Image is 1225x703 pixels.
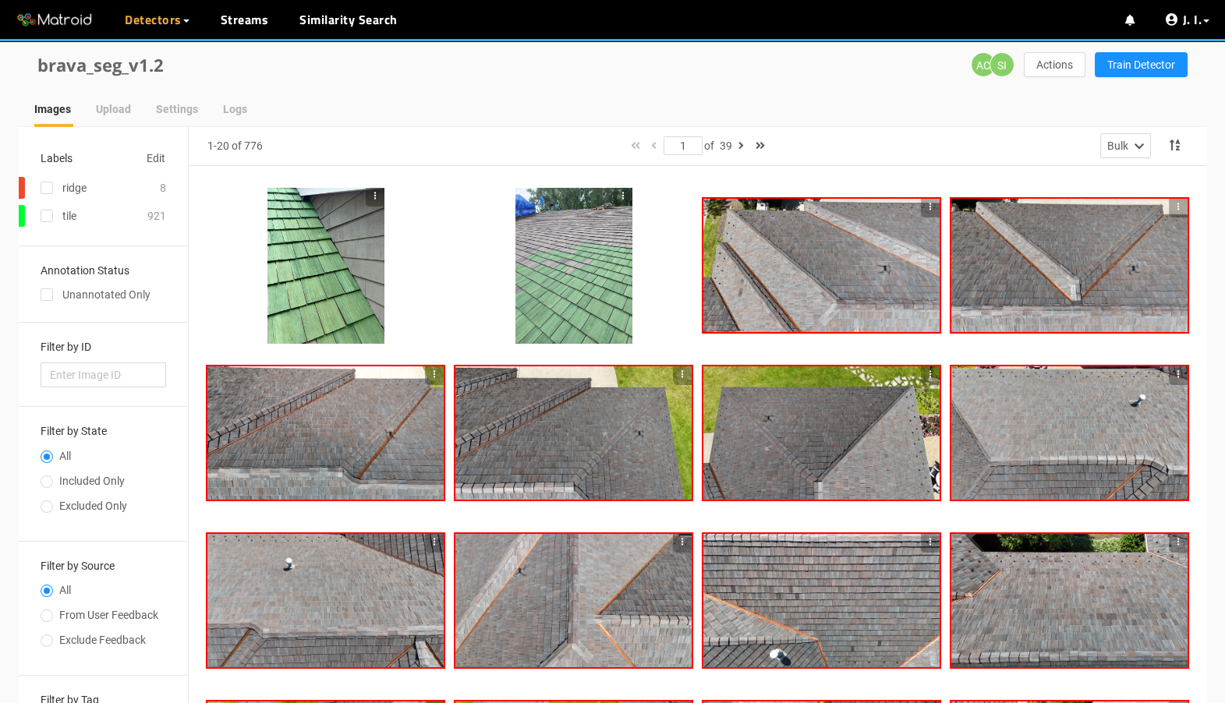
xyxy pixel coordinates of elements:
span: Edit [147,150,165,167]
div: tile [62,207,76,224]
div: Images [34,101,71,118]
span: AC [976,53,990,78]
button: Actions [1024,52,1085,77]
a: Similarity Search [299,10,398,29]
span: Actions [1036,56,1073,73]
div: 8 [160,179,166,196]
h3: Annotation Status [41,265,166,277]
img: Matroid logo [16,9,94,32]
button: Train Detector [1095,52,1188,77]
span: SI [997,53,1007,78]
div: Unannotated Only [41,286,166,303]
div: Settings [156,101,198,118]
div: Labels [41,150,73,167]
span: Detectors [125,10,182,29]
div: Bulk [1107,137,1128,154]
span: Excluded Only [53,500,133,512]
input: Enter Image ID [41,362,166,387]
span: All [53,450,77,462]
span: Exclude Feedback [53,634,152,646]
div: Logs [223,101,247,118]
button: Bulk [1100,133,1151,158]
div: 1-20 of 776 [207,137,263,154]
a: Streams [221,10,269,29]
span: All [53,584,77,596]
div: ridge [62,179,87,196]
span: Included Only [53,475,131,487]
div: brava_seg_v1.2 [37,51,613,79]
div: 921 [147,207,166,224]
span: J. I. [1183,10,1202,29]
h3: Filter by Source [41,560,166,572]
h3: Filter by ID [41,341,166,353]
button: Edit [146,146,166,171]
span: From User Feedback [53,609,165,621]
span: Train Detector [1107,56,1175,73]
h3: Filter by State [41,426,166,437]
div: Upload [96,101,131,118]
span: of 39 [704,140,732,152]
